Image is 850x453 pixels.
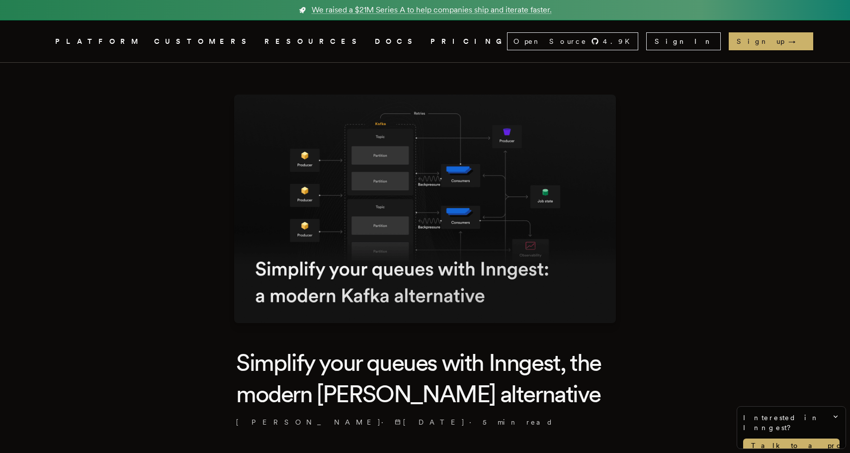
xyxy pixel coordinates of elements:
[729,32,813,50] a: Sign up
[395,417,465,427] span: [DATE]
[788,36,805,46] span: →
[430,35,507,48] a: PRICING
[312,4,552,16] span: We raised a $21M Series A to help companies ship and iterate faster.
[375,35,419,48] a: DOCS
[483,417,553,427] span: 5 min read
[513,36,587,46] span: Open Source
[743,413,840,433] span: Interested in Inngest?
[264,35,363,48] button: RESOURCES
[743,439,840,453] a: Talk to a product expert
[27,20,823,62] nav: Global
[154,35,253,48] a: CUSTOMERS
[236,347,614,409] h1: Simplify your queues with Inngest, the modern [PERSON_NAME] alternative
[646,32,721,50] a: Sign In
[603,36,636,46] span: 4.9 K
[234,95,616,323] img: Featured image for Simplify your queues with Inngest, the modern Kafka alternative blog post
[236,417,614,427] p: [PERSON_NAME] · ·
[55,35,142,48] button: PLATFORM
